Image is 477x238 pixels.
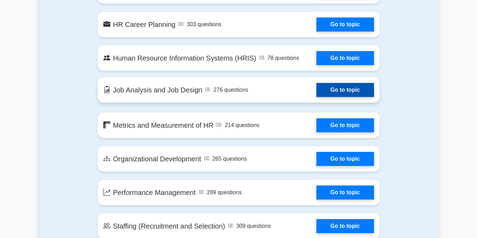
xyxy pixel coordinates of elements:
[316,219,374,233] a: Go to topic
[316,17,374,31] a: Go to topic
[316,118,374,132] a: Go to topic
[316,152,374,166] a: Go to topic
[316,185,374,199] a: Go to topic
[316,51,374,65] a: Go to topic
[316,83,374,97] a: Go to topic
